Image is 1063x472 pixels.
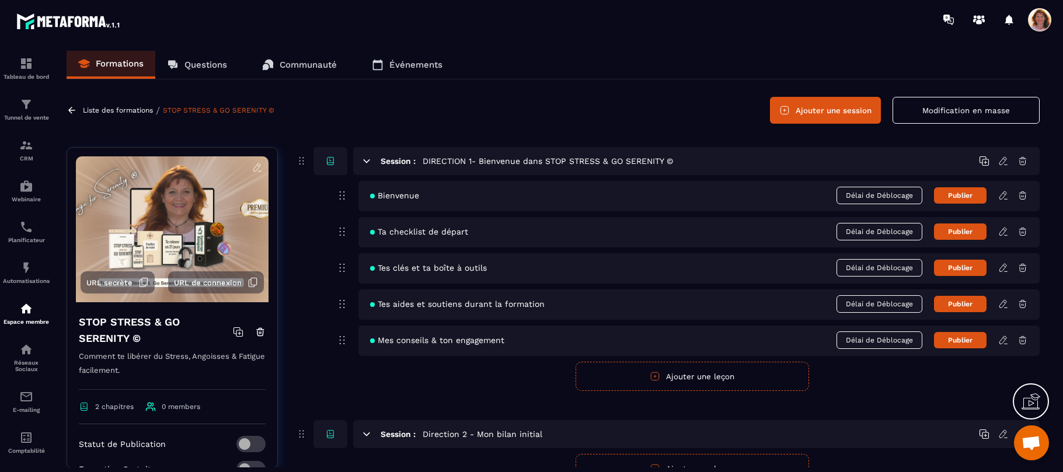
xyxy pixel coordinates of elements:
img: automations [19,179,33,193]
button: Ajouter une leçon [576,362,809,391]
p: Événements [389,60,442,70]
img: scheduler [19,220,33,234]
p: Communauté [280,60,337,70]
p: Comment te libérer du Stress, Angoisses & Fatigue facilement. [79,349,266,390]
button: URL de connexion [168,271,264,293]
p: Planificateur [3,237,50,243]
span: 2 chapitres [95,403,134,411]
a: formationformationCRM [3,130,50,170]
p: Webinaire [3,196,50,202]
a: formationformationTableau de bord [3,48,50,89]
button: URL secrète [81,271,155,293]
p: Automatisations [3,278,50,284]
p: Comptabilité [3,447,50,454]
p: Tunnel de vente [3,114,50,121]
a: Formations [67,51,155,79]
span: / [156,105,160,116]
a: Communauté [250,51,348,79]
a: Événements [360,51,454,79]
a: automationsautomationsWebinaire [3,170,50,211]
span: Tes aides et soutiens durant la formation [370,299,545,309]
img: accountant [19,431,33,445]
img: formation [19,57,33,71]
p: Tableau de bord [3,74,50,80]
a: automationsautomationsAutomatisations [3,252,50,293]
img: background [76,156,269,302]
span: Bienvenue [370,191,419,200]
p: Espace membre [3,319,50,325]
p: Réseaux Sociaux [3,359,50,372]
a: Ouvrir le chat [1014,425,1049,460]
span: Délai de Déblocage [837,259,922,277]
p: Formations [96,58,144,69]
img: formation [19,97,33,111]
a: schedulerschedulerPlanificateur [3,211,50,252]
h5: DIRECTION 1- Bienvenue dans STOP STRESS & GO SERENITY © [423,155,673,167]
button: Publier [934,296,987,312]
img: automations [19,261,33,275]
button: Modification en masse [893,97,1040,124]
img: social-network [19,342,33,356]
a: formationformationTunnel de vente [3,89,50,130]
p: CRM [3,155,50,162]
span: Délai de Déblocage [837,187,922,204]
img: logo [16,11,121,32]
a: Questions [155,51,239,79]
p: E-mailing [3,407,50,413]
button: Publier [934,332,987,348]
img: formation [19,138,33,152]
img: email [19,390,33,404]
a: social-networksocial-networkRéseaux Sociaux [3,334,50,381]
span: Ta checklist de départ [370,227,468,236]
a: Liste des formations [83,106,153,114]
span: 0 members [162,403,200,411]
button: Publier [934,260,987,276]
h6: Session : [381,429,416,439]
h6: Session : [381,156,416,166]
span: URL de connexion [174,278,242,287]
span: Délai de Déblocage [837,331,922,349]
span: Tes clés et ta boîte à outils [370,263,487,272]
a: emailemailE-mailing [3,381,50,422]
h4: STOP STRESS & GO SERENITY © [79,314,233,347]
img: automations [19,302,33,316]
span: Mes conseils & ton engagement [370,335,504,345]
p: Questions [184,60,227,70]
button: Publier [934,187,987,204]
a: accountantaccountantComptabilité [3,422,50,463]
h5: Direction 2 - Mon bilan initial [423,428,542,440]
p: Statut de Publication [79,439,166,449]
a: STOP STRESS & GO SERENITY © [163,106,274,114]
a: automationsautomationsEspace membre [3,293,50,334]
span: Délai de Déblocage [837,295,922,313]
button: Publier [934,223,987,240]
button: Ajouter une session [770,97,881,124]
span: URL secrète [86,278,133,287]
span: Délai de Déblocage [837,223,922,240]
